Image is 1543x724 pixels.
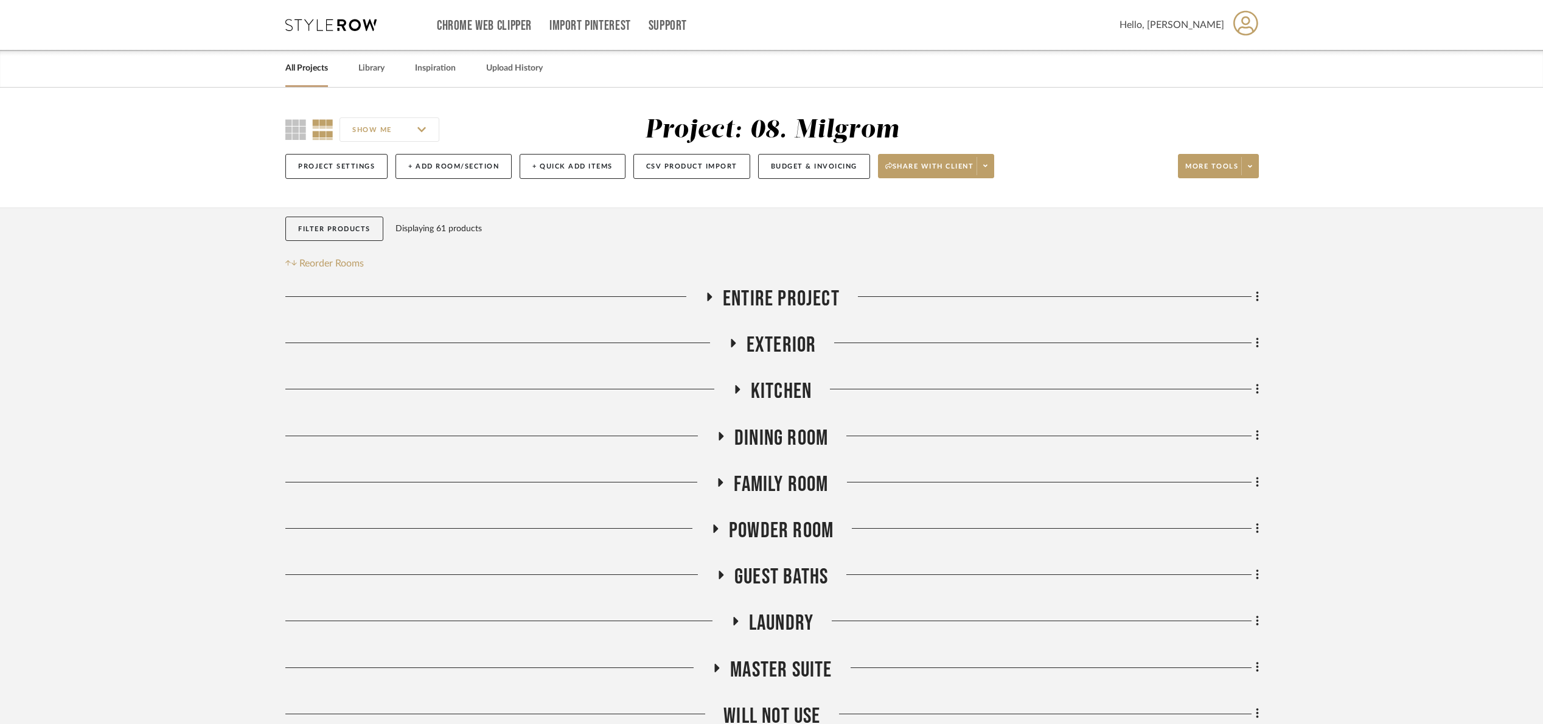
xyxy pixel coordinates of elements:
[885,162,974,180] span: Share with client
[395,154,512,179] button: + Add Room/Section
[285,256,364,271] button: Reorder Rooms
[730,657,832,683] span: Master Suite
[633,154,750,179] button: CSV Product Import
[549,21,631,31] a: Import Pinterest
[758,154,870,179] button: Budget & Invoicing
[299,256,364,271] span: Reorder Rooms
[415,60,456,77] a: Inspiration
[520,154,625,179] button: + Quick Add Items
[285,154,388,179] button: Project Settings
[645,117,899,143] div: Project: 08. Milgrom
[878,154,995,178] button: Share with client
[749,610,813,636] span: Laundry
[395,217,482,241] div: Displaying 61 products
[729,518,834,544] span: Powder Room
[285,217,383,242] button: Filter Products
[747,332,817,358] span: Exterior
[1178,154,1259,178] button: More tools
[751,378,812,405] span: Kitchen
[1120,18,1224,32] span: Hello, [PERSON_NAME]
[734,564,828,590] span: Guest Baths
[734,472,828,498] span: Family Room
[1185,162,1238,180] span: More tools
[285,60,328,77] a: All Projects
[649,21,687,31] a: Support
[486,60,543,77] a: Upload History
[437,21,532,31] a: Chrome Web Clipper
[358,60,385,77] a: Library
[723,286,840,312] span: Entire Project
[734,425,828,451] span: Dining Room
